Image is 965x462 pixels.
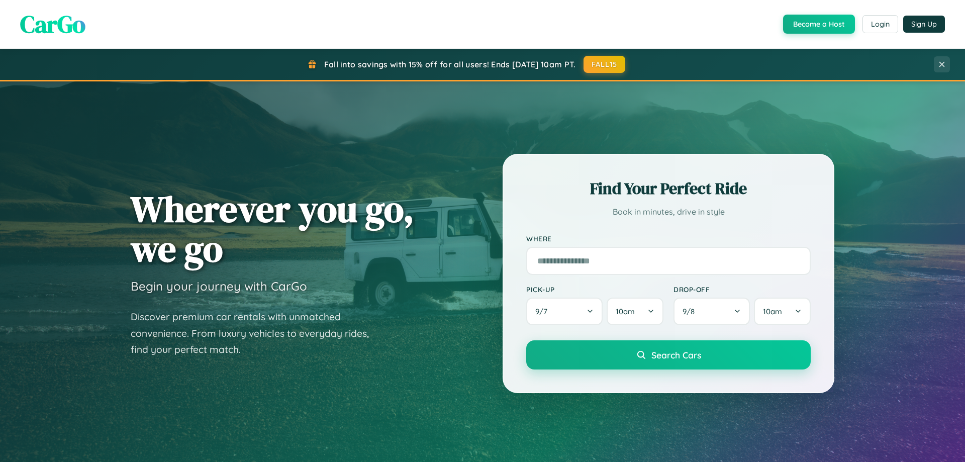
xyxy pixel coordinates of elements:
[616,307,635,316] span: 10am
[862,15,898,33] button: Login
[535,307,552,316] span: 9 / 7
[324,59,576,69] span: Fall into savings with 15% off for all users! Ends [DATE] 10am PT.
[131,279,307,294] h3: Begin your journey with CarGo
[131,189,414,268] h1: Wherever you go, we go
[763,307,782,316] span: 10am
[607,298,663,325] button: 10am
[673,285,811,294] label: Drop-off
[20,8,85,41] span: CarGo
[754,298,811,325] button: 10am
[526,340,811,369] button: Search Cars
[683,307,700,316] span: 9 / 8
[903,16,945,33] button: Sign Up
[526,205,811,219] p: Book in minutes, drive in style
[131,309,382,358] p: Discover premium car rentals with unmatched convenience. From luxury vehicles to everyday rides, ...
[526,298,603,325] button: 9/7
[526,234,811,243] label: Where
[783,15,855,34] button: Become a Host
[673,298,750,325] button: 9/8
[526,285,663,294] label: Pick-up
[526,177,811,200] h2: Find Your Perfect Ride
[651,349,701,360] span: Search Cars
[584,56,626,73] button: FALL15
